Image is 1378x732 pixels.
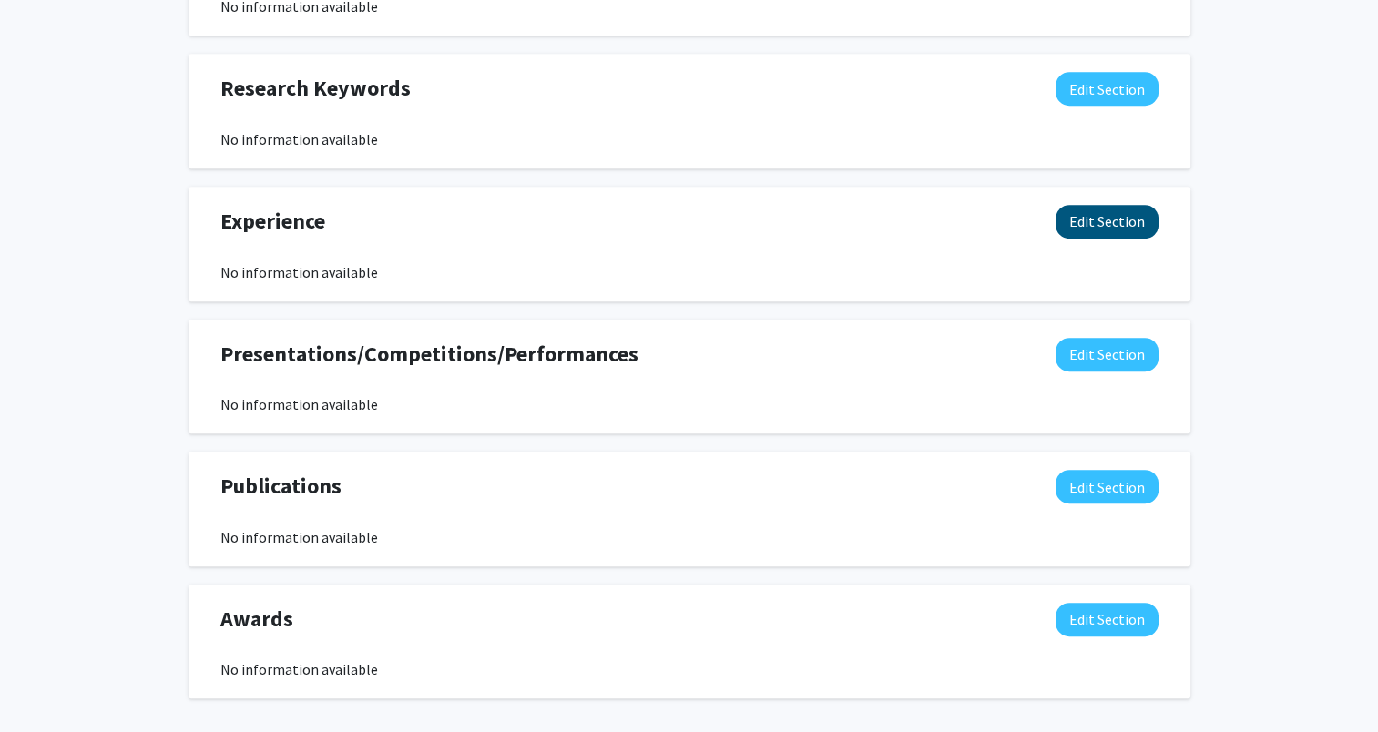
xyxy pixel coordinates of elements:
[220,470,342,503] span: Publications
[220,603,293,635] span: Awards
[1056,205,1159,239] button: Edit Experience
[1056,603,1159,636] button: Edit Awards
[14,650,77,718] iframe: Chat
[220,72,411,105] span: Research Keywords
[220,205,325,238] span: Experience
[220,338,638,371] span: Presentations/Competitions/Performances
[220,658,1159,680] div: No information available
[220,261,1159,283] div: No information available
[1056,338,1159,371] button: Edit Presentations/Competitions/Performances
[1056,470,1159,503] button: Edit Publications
[220,526,1159,548] div: No information available
[1056,72,1159,106] button: Edit Research Keywords
[220,393,1159,415] div: No information available
[220,128,1159,150] div: No information available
